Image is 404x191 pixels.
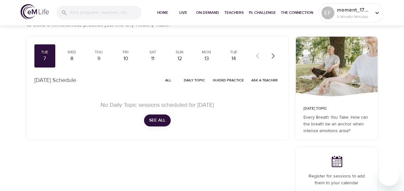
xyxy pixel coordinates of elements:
[70,6,141,20] input: Find programs, teachers, etc...
[378,165,399,186] iframe: Button to launch messaging window
[172,55,188,62] div: 12
[21,4,49,19] img: logo
[155,9,170,16] span: Home
[199,50,215,55] div: Mon
[337,14,371,20] p: 0 Mindful Minutes
[213,77,244,83] span: Guided Practice
[34,76,76,85] p: [DATE] Schedule
[175,9,191,16] span: Live
[37,50,53,55] div: Tue
[181,75,208,85] button: Daily Topic
[303,114,370,134] p: Every Breath You Take: How can the breath be an anchor when intense emotions arise?
[37,55,53,62] div: 7
[91,50,107,55] div: Thu
[42,101,273,109] p: No Daily Topic sessions scheduled for [DATE]
[161,77,176,83] span: All
[321,6,334,19] div: EF
[118,50,134,55] div: Fri
[249,9,276,16] span: 1% Challenge
[149,116,166,124] span: See All
[303,173,370,186] p: Register for sessions to add them to your calendar
[224,9,244,16] span: Teachers
[210,75,246,85] button: Guided Practice
[64,50,80,55] div: Wed
[91,55,107,62] div: 9
[64,55,80,62] div: 8
[226,50,242,55] div: Tue
[199,55,215,62] div: 13
[303,106,370,112] p: [DATE] Topic
[281,9,313,16] span: The Connection
[226,55,242,62] div: 14
[249,75,280,85] button: Ask a Teacher
[184,77,205,83] span: Daily Topic
[337,6,371,14] p: moment_1759864764
[172,50,188,55] div: Sun
[144,114,171,126] button: See All
[158,75,179,85] button: All
[145,55,161,62] div: 11
[145,50,161,55] div: Sat
[118,55,134,62] div: 10
[251,77,278,83] span: Ask a Teacher
[196,9,219,16] span: On-Demand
